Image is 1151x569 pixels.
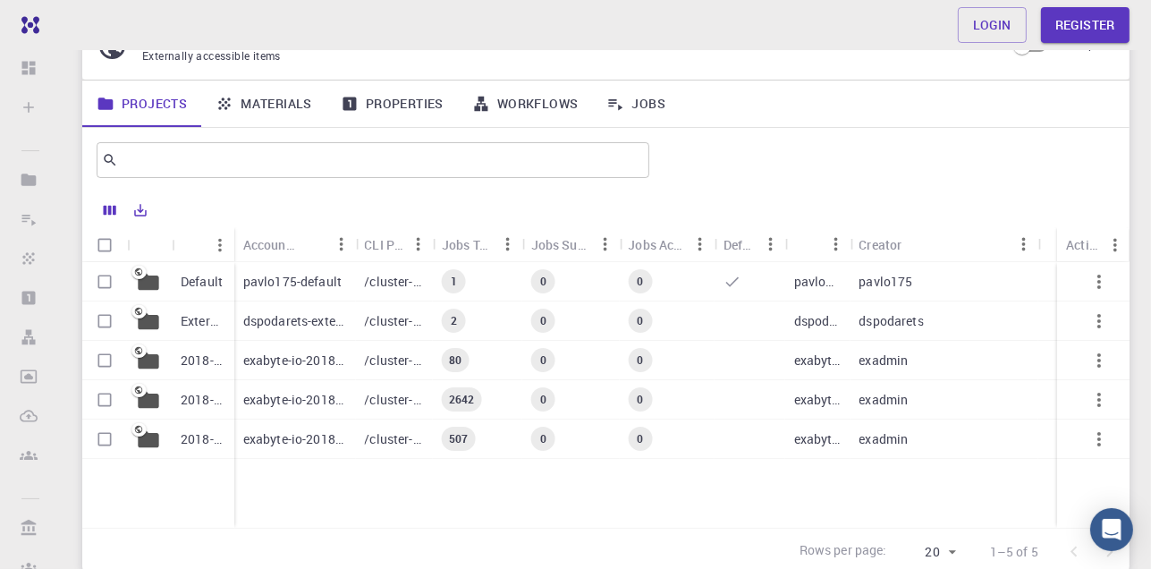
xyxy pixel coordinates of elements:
[1041,7,1130,43] a: Register
[1010,230,1038,259] button: Menu
[142,48,281,63] span: Externally accessible items
[172,227,234,262] div: Name
[181,391,225,409] p: 2018-bg-study-phase-III
[82,81,201,127] a: Projects
[458,81,593,127] a: Workflows
[206,231,234,259] button: Menu
[1090,508,1133,551] div: Open Intercom Messenger
[630,313,650,328] span: 0
[364,227,404,262] div: CLI Path
[181,312,225,330] p: External
[630,352,650,368] span: 0
[533,274,554,289] span: 0
[234,227,356,262] div: Accounting slug
[592,81,680,127] a: Jobs
[630,274,650,289] span: 0
[364,430,424,448] p: /cluster-???-share/groups/exabyte-io/exabyte-io-2018-bg-study-phase-i
[444,274,464,289] span: 1
[533,392,554,407] span: 0
[1101,231,1130,259] button: Menu
[686,230,715,259] button: Menu
[533,313,554,328] span: 0
[355,227,433,262] div: CLI Path
[630,431,650,446] span: 0
[590,230,619,259] button: Menu
[243,430,347,448] p: exabyte-io-2018-bg-study-phase-i
[901,230,930,259] button: Sort
[95,196,125,225] button: Columns
[715,227,785,262] div: Default
[201,81,326,127] a: Materials
[243,273,342,291] p: pavlo175-default
[533,431,554,446] span: 0
[794,230,823,259] button: Sort
[243,312,347,330] p: dspodarets-external
[1066,227,1101,262] div: Actions
[628,227,686,262] div: Jobs Active
[859,391,908,409] p: exadmin
[958,7,1027,43] a: Login
[125,196,156,225] button: Export
[444,313,464,328] span: 2
[243,352,347,369] p: exabyte-io-2018-bg-study-phase-i-ph
[630,392,650,407] span: 0
[1057,227,1130,262] div: Actions
[433,227,522,262] div: Jobs Total
[757,230,785,259] button: Menu
[442,352,469,368] span: 80
[800,541,887,562] p: Rows per page:
[364,312,424,330] p: /cluster-???-home/dspodarets/dspodarets-external
[14,16,39,34] img: logo
[859,273,912,291] p: pavlo175
[127,227,172,262] div: Icon
[533,352,554,368] span: 0
[181,352,225,369] p: 2018-bg-study-phase-i-ph
[522,227,620,262] div: Jobs Subm.
[442,431,475,446] span: 507
[794,273,842,291] p: pavlo175
[326,81,458,127] a: Properties
[404,230,433,259] button: Menu
[785,227,851,262] div: Owner
[243,227,299,262] div: Accounting slug
[364,391,424,409] p: /cluster-???-share/groups/exabyte-io/exabyte-io-2018-bg-study-phase-iii
[794,352,842,369] p: exabyte-io
[442,227,494,262] div: Jobs Total
[181,231,209,259] button: Sort
[850,227,1038,262] div: Creator
[821,230,850,259] button: Menu
[181,273,223,291] p: Default
[364,352,424,369] p: /cluster-???-share/groups/exabyte-io/exabyte-io-2018-bg-study-phase-i-ph
[859,312,924,330] p: dspodarets
[531,227,591,262] div: Jobs Subm.
[894,539,961,565] div: 20
[494,230,522,259] button: Menu
[794,391,842,409] p: exabyte-io
[794,312,842,330] p: dspodarets
[990,543,1038,561] p: 1–5 of 5
[619,227,715,262] div: Jobs Active
[181,430,225,448] p: 2018-bg-study-phase-I
[724,227,757,262] div: Default
[298,230,326,259] button: Sort
[859,227,901,262] div: Creator
[243,391,347,409] p: exabyte-io-2018-bg-study-phase-iii
[326,230,355,259] button: Menu
[859,352,908,369] p: exadmin
[859,430,908,448] p: exadmin
[364,273,424,291] p: /cluster-???-home/pavlo175/pavlo175-default
[442,392,482,407] span: 2642
[794,430,842,448] p: exabyte-io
